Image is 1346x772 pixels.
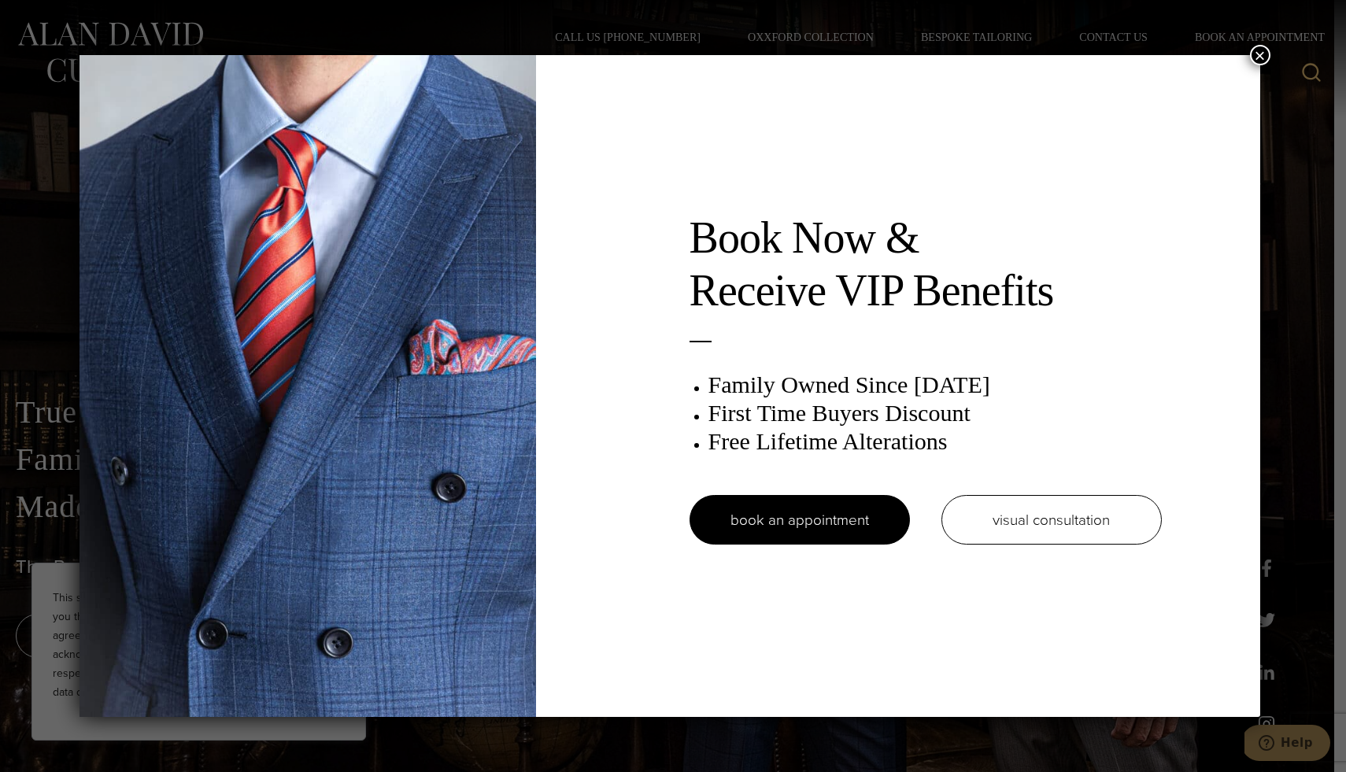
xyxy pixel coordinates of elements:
[36,11,68,25] span: Help
[1250,45,1270,65] button: Close
[708,427,1162,456] h3: Free Lifetime Alterations
[690,495,910,545] a: book an appointment
[690,212,1162,317] h2: Book Now & Receive VIP Benefits
[941,495,1162,545] a: visual consultation
[708,371,1162,399] h3: Family Owned Since [DATE]
[708,399,1162,427] h3: First Time Buyers Discount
